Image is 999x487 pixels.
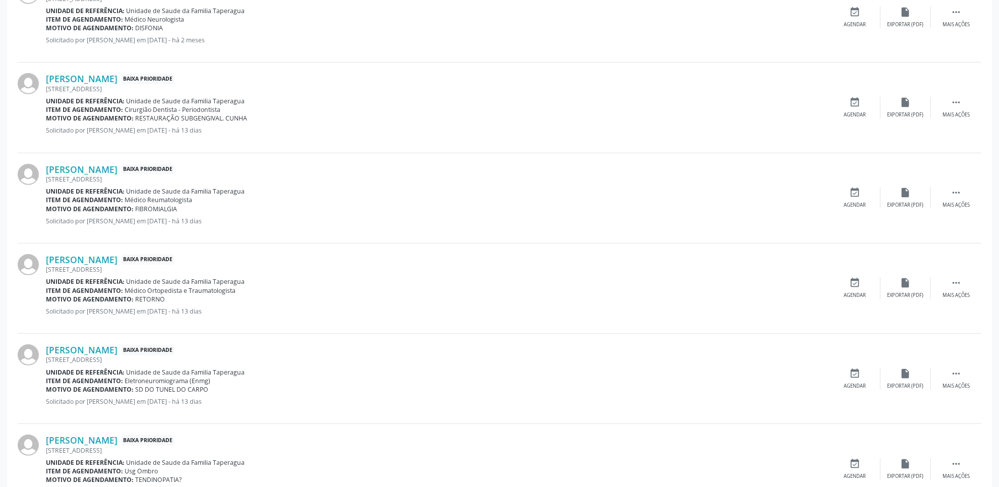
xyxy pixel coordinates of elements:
[121,74,174,84] span: Baixa Prioridade
[888,202,924,209] div: Exportar (PDF)
[46,355,830,364] div: [STREET_ADDRESS]
[125,286,236,295] span: Médico Ortopedista e Traumatologista
[18,164,39,185] img: img
[888,111,924,118] div: Exportar (PDF)
[850,277,861,288] i: event_available
[943,383,970,390] div: Mais ações
[46,467,123,475] b: Item de agendamento:
[46,435,117,446] a: [PERSON_NAME]
[850,458,861,469] i: event_available
[850,7,861,18] i: event_available
[951,277,962,288] i: 
[844,111,866,118] div: Agendar
[943,202,970,209] div: Mais ações
[46,344,117,355] a: [PERSON_NAME]
[46,286,123,295] b: Item de agendamento:
[888,292,924,299] div: Exportar (PDF)
[46,24,134,32] b: Motivo de agendamento:
[136,295,165,303] span: RETORNO
[943,292,970,299] div: Mais ações
[900,277,911,288] i: insert_drive_file
[900,458,911,469] i: insert_drive_file
[127,187,245,196] span: Unidade de Saude da Familia Taperagua
[125,15,185,24] span: Médico Neurologista
[46,254,117,265] a: [PERSON_NAME]
[46,15,123,24] b: Item de agendamento:
[136,24,163,32] span: DISFONIA
[46,105,123,114] b: Item de agendamento:
[46,295,134,303] b: Motivo de agendamento:
[125,105,221,114] span: Cirurgião Dentista - Periodontista
[121,164,174,175] span: Baixa Prioridade
[46,377,123,385] b: Item de agendamento:
[18,344,39,366] img: img
[46,114,134,123] b: Motivo de agendamento:
[951,368,962,379] i: 
[18,435,39,456] img: img
[18,254,39,275] img: img
[136,475,182,484] span: TENDINOPATIA?
[850,368,861,379] i: event_available
[46,164,117,175] a: [PERSON_NAME]
[127,368,245,377] span: Unidade de Saude da Familia Taperagua
[850,187,861,198] i: event_available
[844,202,866,209] div: Agendar
[844,473,866,480] div: Agendar
[46,187,125,196] b: Unidade de referência:
[844,292,866,299] div: Agendar
[943,473,970,480] div: Mais ações
[121,435,174,446] span: Baixa Prioridade
[943,21,970,28] div: Mais ações
[46,205,134,213] b: Motivo de agendamento:
[900,7,911,18] i: insert_drive_file
[46,277,125,286] b: Unidade de referência:
[888,21,924,28] div: Exportar (PDF)
[900,368,911,379] i: insert_drive_file
[943,111,970,118] div: Mais ações
[46,7,125,15] b: Unidade de referência:
[951,187,962,198] i: 
[46,196,123,204] b: Item de agendamento:
[46,458,125,467] b: Unidade de referência:
[46,217,830,225] p: Solicitado por [PERSON_NAME] em [DATE] - há 13 dias
[136,205,178,213] span: FIBROMIALGIA
[127,277,245,286] span: Unidade de Saude da Familia Taperagua
[951,7,962,18] i: 
[127,7,245,15] span: Unidade de Saude da Familia Taperagua
[46,397,830,406] p: Solicitado por [PERSON_NAME] em [DATE] - há 13 dias
[951,97,962,108] i: 
[844,383,866,390] div: Agendar
[46,126,830,135] p: Solicitado por [PERSON_NAME] em [DATE] - há 13 dias
[127,97,245,105] span: Unidade de Saude da Familia Taperagua
[46,97,125,105] b: Unidade de referência:
[900,97,911,108] i: insert_drive_file
[46,475,134,484] b: Motivo de agendamento:
[850,97,861,108] i: event_available
[46,175,830,184] div: [STREET_ADDRESS]
[125,196,193,204] span: Médico Reumatologista
[136,114,248,123] span: RESTAURAÇÃO SUBGENGIVAL. CUNHA
[844,21,866,28] div: Agendar
[46,307,830,316] p: Solicitado por [PERSON_NAME] em [DATE] - há 13 dias
[125,377,211,385] span: Eletroneuromiograma (Enmg)
[46,265,830,274] div: [STREET_ADDRESS]
[46,85,830,93] div: [STREET_ADDRESS]
[121,255,174,265] span: Baixa Prioridade
[125,467,158,475] span: Usg Ombro
[46,36,830,44] p: Solicitado por [PERSON_NAME] em [DATE] - há 2 meses
[46,446,830,455] div: [STREET_ADDRESS]
[46,73,117,84] a: [PERSON_NAME]
[888,383,924,390] div: Exportar (PDF)
[46,385,134,394] b: Motivo de agendamento:
[121,345,174,355] span: Baixa Prioridade
[951,458,962,469] i: 
[46,368,125,377] b: Unidade de referência:
[127,458,245,467] span: Unidade de Saude da Familia Taperagua
[18,73,39,94] img: img
[888,473,924,480] div: Exportar (PDF)
[136,385,209,394] span: SD DO TUNEL DO CARPO
[900,187,911,198] i: insert_drive_file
